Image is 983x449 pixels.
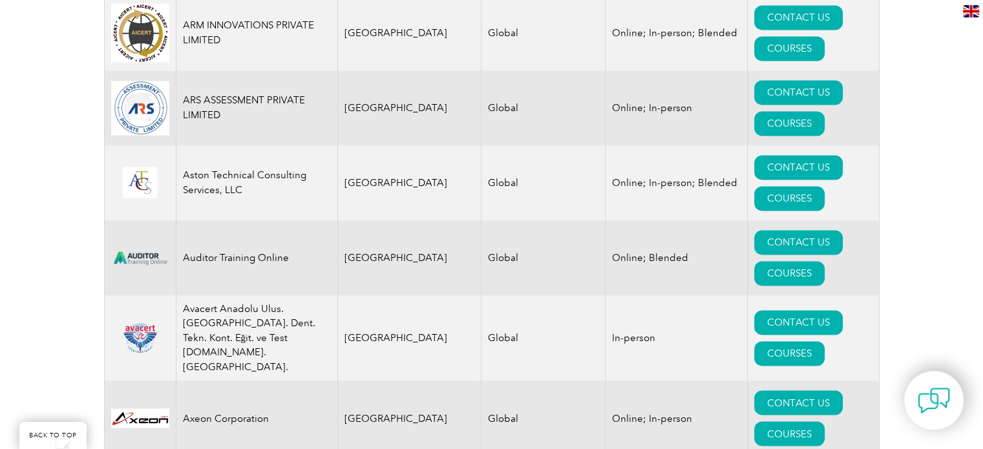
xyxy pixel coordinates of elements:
img: contact-chat.png [918,384,950,417]
a: COURSES [754,341,825,366]
td: [GEOGRAPHIC_DATA] [337,145,481,220]
img: 28820fe6-db04-ea11-a811-000d3a793f32-logo.jpg [111,408,169,428]
a: CONTACT US [754,390,843,415]
td: [GEOGRAPHIC_DATA] [337,220,481,295]
td: Online; Blended [606,220,748,295]
img: 815efeab-5b6f-eb11-a812-00224815377e-logo.png [111,322,169,353]
td: Avacert Anadolu Ulus. [GEOGRAPHIC_DATA]. Dent. Tekn. Kont. Eğit. ve Test [DOMAIN_NAME]. [GEOGRAPH... [176,295,337,381]
img: ce24547b-a6e0-e911-a812-000d3a795b83-logo.png [111,167,169,198]
a: CONTACT US [754,230,843,255]
a: COURSES [754,261,825,286]
td: Global [481,295,606,381]
a: COURSES [754,111,825,136]
td: Global [481,70,606,145]
a: COURSES [754,421,825,446]
a: CONTACT US [754,5,843,30]
a: COURSES [754,36,825,61]
a: CONTACT US [754,310,843,335]
a: CONTACT US [754,80,843,105]
td: ARS ASSESSMENT PRIVATE LIMITED [176,70,337,145]
td: Aston Technical Consulting Services, LLC [176,145,337,220]
td: Online; In-person [606,70,748,145]
img: 509b7a2e-6565-ed11-9560-0022481565fd-logo.png [111,81,169,135]
a: BACK TO TOP [19,422,87,449]
td: Auditor Training Online [176,220,337,295]
td: Global [481,220,606,295]
td: Global [481,145,606,220]
img: en [963,5,979,17]
td: [GEOGRAPHIC_DATA] [337,70,481,145]
a: CONTACT US [754,155,843,180]
td: In-person [606,295,748,381]
img: d4f7149c-8dc9-ef11-a72f-002248108aed-logo.jpg [111,3,169,62]
a: COURSES [754,186,825,211]
td: Online; In-person; Blended [606,145,748,220]
img: d024547b-a6e0-e911-a812-000d3a795b83-logo.png [111,243,169,272]
td: [GEOGRAPHIC_DATA] [337,295,481,381]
